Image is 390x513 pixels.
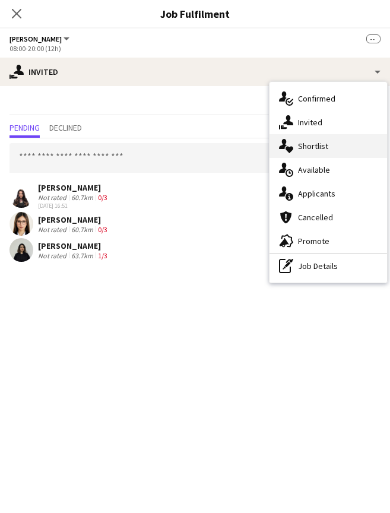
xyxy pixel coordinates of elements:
[9,44,381,53] div: 08:00-20:00 (12h)
[298,117,322,128] span: Invited
[38,251,69,260] div: Not rated
[298,236,329,246] span: Promote
[69,193,96,202] div: 60.7km
[298,188,335,199] span: Applicants
[298,212,333,223] span: Cancelled
[269,254,387,278] div: Job Details
[38,225,69,234] div: Not rated
[298,93,335,104] span: Confirmed
[38,202,110,210] div: [DATE] 16:51
[69,225,96,234] div: 60.7km
[9,34,71,43] button: [PERSON_NAME]
[9,34,62,43] span: Usher
[38,182,110,193] div: [PERSON_NAME]
[38,193,69,202] div: Not rated
[98,193,107,202] app-skills-label: 0/3
[98,225,107,234] app-skills-label: 0/3
[298,164,330,175] span: Available
[38,214,110,225] div: [PERSON_NAME]
[49,123,82,132] span: Declined
[98,251,107,260] app-skills-label: 1/3
[9,123,40,132] span: Pending
[298,141,328,151] span: Shortlist
[38,240,110,251] div: [PERSON_NAME]
[366,34,381,43] span: --
[69,251,96,260] div: 63.7km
